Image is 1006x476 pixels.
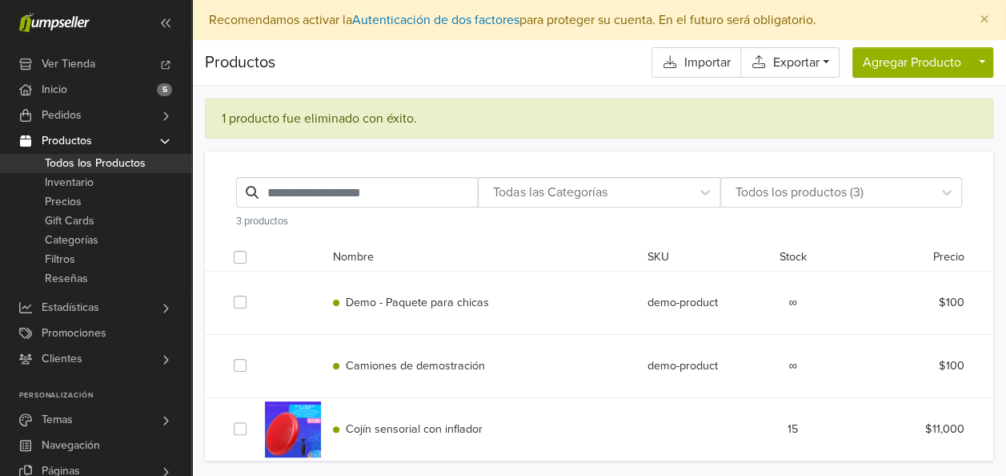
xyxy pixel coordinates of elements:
div: ∞ [761,294,824,312]
span: Navegación [42,433,100,458]
span: Filtros [45,250,75,269]
span: Camiones de demostración [346,359,485,373]
a: Cojín sensorial con inflador [333,422,483,436]
span: Promociones [42,321,106,346]
div: Precio [851,248,976,268]
p: Personalización [19,391,191,401]
a: Importar [651,47,740,78]
span: Categorías [45,231,98,250]
span: Estadísticas [42,295,99,321]
span: Temas [42,407,73,433]
div: Stock [761,248,824,268]
span: Cojín sensorial con inflador [346,422,483,436]
button: Close [964,1,1005,39]
div: Cojín sensorial con inflador15$11,000 [234,397,964,461]
button: Agregar Producto [852,47,972,78]
div: SKU [635,248,761,268]
a: Demo - Paquete para chicas [333,296,489,309]
div: Demo - Paquete para chicasdemo-product∞$100 [234,271,964,334]
div: demo-product [635,357,761,375]
div: $11,000 [851,421,976,438]
div: ∞ [761,357,824,375]
span: Pedidos [42,103,82,128]
span: 5 [157,83,172,96]
div: $100 [851,294,976,312]
span: Gift Cards [45,212,94,231]
span: 3 productos [236,215,288,228]
a: Camiones de demostración [333,359,485,373]
span: Reseñas [45,269,88,288]
span: × [980,8,989,31]
div: $100 [851,357,976,375]
span: Inventario [45,173,94,192]
span: Clientes [42,346,82,372]
span: Demo - Paquete para chicas [346,296,489,309]
div: 1 producto fue eliminado con éxito. [222,109,941,128]
span: Productos [42,128,92,154]
a: Exportar [740,47,840,78]
div: Nombre [321,248,635,268]
a: Autenticación de dos factores [352,12,519,28]
span: Inicio [42,77,67,103]
div: demo-product [635,294,761,312]
span: Todos los Productos [45,154,146,173]
span: Ver Tienda [42,51,95,77]
div: Todos los productos (3) [729,183,924,202]
span: Productos [205,50,275,75]
div: 15 [761,421,824,438]
div: Camiones de demostracióndemo-product∞$100 [234,334,964,397]
span: Precios [45,192,82,212]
